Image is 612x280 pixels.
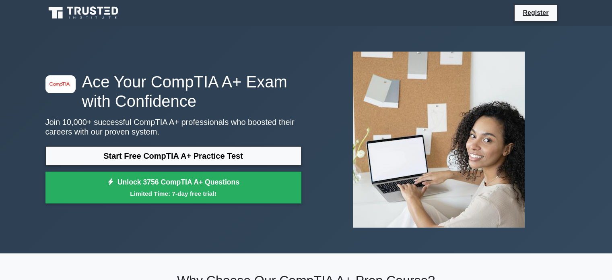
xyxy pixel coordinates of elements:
[45,172,301,204] a: Unlock 3756 CompTIA A+ QuestionsLimited Time: 7-day free trial!
[518,8,553,18] a: Register
[45,72,301,111] h1: Ace Your CompTIA A+ Exam with Confidence
[45,146,301,166] a: Start Free CompTIA A+ Practice Test
[56,189,291,198] small: Limited Time: 7-day free trial!
[45,117,301,137] p: Join 10,000+ successful CompTIA A+ professionals who boosted their careers with our proven system.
